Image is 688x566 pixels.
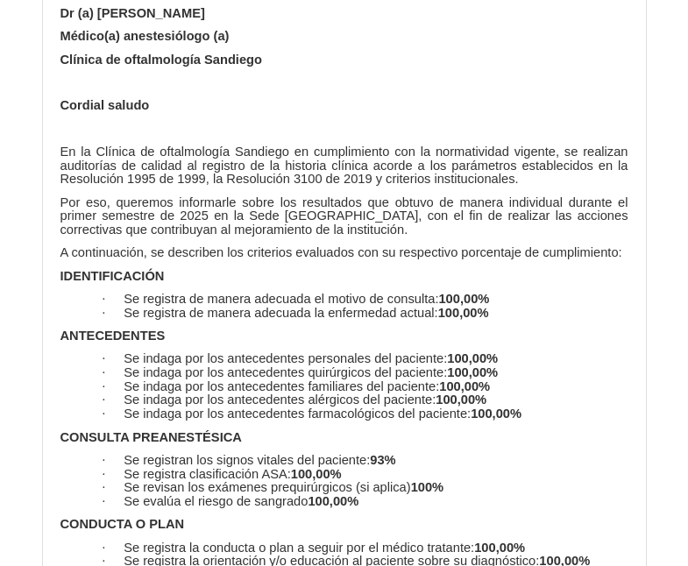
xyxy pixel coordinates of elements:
[447,351,498,365] b: 100,00%
[60,29,230,43] b: Médico(a) anestesiólogo (a)
[103,454,628,468] p: Se registran los signos vitales del paciente:
[103,541,124,555] span: ·
[60,329,166,343] b: ANTECEDENTES
[291,467,342,481] b: 100,00%
[103,307,628,321] p: Se registra de manera adecuada la enfermedad actual:
[60,430,242,444] b: CONSULTA PREANESTÉSICA
[60,269,165,283] b: IDENTIFICACIÓN
[60,98,150,112] b: Cordial saludo
[103,467,124,481] span: ·
[103,379,124,393] span: ·
[60,196,628,237] p: Por eso, queremos informarle sobre los resultados que obtuvo de manera individual durante el prim...
[103,407,124,421] span: ·
[103,481,628,495] p: Se revisan los exámenes prequirúrgicos (si aplica)
[103,365,124,379] span: ·
[103,468,628,482] p: Se registra clasificación ASA:
[370,453,395,467] b: 93%
[600,482,688,566] iframe: Chat Widget
[103,380,628,394] p: Se indaga por los antecedentes familiares del paciente:
[60,246,628,260] p: A continuación, se describen los criterios evaluados con su respectivo porcentaje de cumplimiento:
[438,292,489,306] b: 100,00%
[103,494,124,508] span: ·
[103,306,124,320] span: ·
[447,365,498,379] b: 100,00%
[103,495,628,509] p: Se evalúa el riesgo de sangrado
[103,407,628,421] p: Se indaga por los antecedentes farmacológicos del paciente:
[103,293,628,307] p: Se registra de manera adecuada el motivo de consulta:
[438,306,489,320] b: 100,00%
[103,393,628,407] p: Se indaga por los antecedentes alérgicos del paciente:
[103,480,124,494] span: ·
[103,351,124,365] span: ·
[60,517,185,531] b: CONDUCTA O PLAN
[308,494,358,508] b: 100,00%
[103,453,124,467] span: ·
[60,53,262,67] b: Clínica de oftalmología Sandiego
[103,393,124,407] span: ·
[474,541,525,555] b: 100,00%
[103,541,628,555] p: Se registra la conducta o plan a seguir por el médico tratante:
[103,352,628,366] p: Se indaga por los antecedentes personales del paciente:
[600,482,688,566] div: Widget de chat
[103,366,628,380] p: Se indaga por los antecedentes quirúrgicos del paciente:
[471,407,521,421] b: 100,00%
[60,145,628,187] p: En la Clínica de oftalmología Sandiego en cumplimiento con la normatividad vigente, se realizan a...
[436,393,486,407] b: 100,00%
[60,6,205,20] b: Dr (a) [PERSON_NAME]
[103,292,124,306] span: ·
[411,480,444,494] b: 100%
[439,379,490,393] b: 100,00%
